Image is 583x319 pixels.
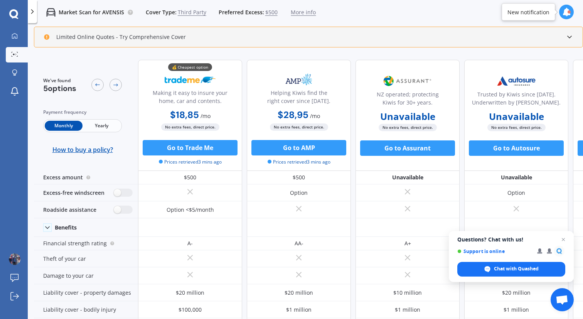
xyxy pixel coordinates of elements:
[46,8,56,17] img: car.f15378c7a67c060ca3f3.svg
[457,236,565,243] span: Questions? Chat with us!
[45,121,83,131] span: Monthly
[290,189,308,197] div: Option
[395,306,420,314] div: $1 million
[559,235,568,244] span: Close chat
[9,253,20,265] img: ACg8ocIeOLeXRx7LaN-FN5je3Nuu6fwaY-lA1Dt2ZeNoA6AdIcXRGFgjag=s96-c
[404,240,411,247] div: A+
[286,306,312,314] div: $1 million
[176,289,204,297] div: $20 million
[145,89,236,108] div: Making it easy to insure your home, car and contents.
[138,171,242,184] div: $500
[380,113,435,120] b: Unavailable
[278,109,308,121] b: $28,95
[253,89,344,108] div: Helping Kiwis find the right cover since [DATE].
[291,8,316,16] span: More info
[360,140,455,156] button: Go to Assurant
[362,90,453,110] div: NZ operated; protecting Kiwis for 30+ years.
[247,171,351,184] div: $500
[273,70,324,89] img: AMP.webp
[285,289,313,297] div: $20 million
[489,113,544,120] b: Unavailable
[457,262,565,277] div: Chat with Quashed
[34,171,138,184] div: Excess amount
[393,289,422,297] div: $10 million
[43,83,76,93] span: 5 options
[270,123,328,131] span: No extra fees, direct price.
[502,289,531,297] div: $20 million
[146,8,177,16] span: Cover Type:
[487,124,546,131] span: No extra fees, direct price.
[143,140,238,155] button: Go to Trade Me
[268,159,330,165] span: Prices retrieved 3 mins ago
[34,201,138,218] div: Roadside assistance
[507,8,549,16] div: New notification
[168,63,212,71] div: 💰 Cheapest option
[159,159,222,165] span: Prices retrieved 3 mins ago
[52,146,113,154] span: How to buy a policy?
[507,189,525,197] div: Option
[34,184,138,201] div: Excess-free windscreen
[457,248,532,254] span: Support is online
[34,301,138,318] div: Liability cover - bodily injury
[83,121,120,131] span: Yearly
[551,288,574,311] div: Open chat
[295,240,303,247] div: AA-
[161,123,219,131] span: No extra fees, direct price.
[34,284,138,301] div: Liability cover - property damages
[179,306,202,314] div: $100,000
[356,171,460,184] div: Unavailable
[379,124,437,131] span: No extra fees, direct price.
[55,224,77,231] div: Benefits
[504,306,529,314] div: $1 million
[464,171,568,184] div: Unavailable
[178,8,206,16] span: Third Party
[201,112,211,120] span: / mo
[251,140,346,155] button: Go to AMP
[310,112,320,120] span: / mo
[167,206,214,214] div: Option <$5/month
[34,237,138,250] div: Financial strength rating
[219,8,264,16] span: Preferred Excess:
[187,240,193,247] div: A-
[382,71,433,91] img: Assurant.png
[491,71,542,91] img: Autosure.webp
[165,70,216,89] img: Trademe.webp
[59,8,124,16] p: Market Scan for AVENSIS
[471,90,562,110] div: Trusted by Kiwis since [DATE]. Underwritten by [PERSON_NAME].
[44,33,186,41] div: Limited Online Quotes - Try Comprehensive Cover
[34,267,138,284] div: Damage to your car
[43,108,122,116] div: Payment frequency
[34,250,138,267] div: Theft of your car
[43,77,76,84] span: We've found
[494,265,539,272] span: Chat with Quashed
[265,8,278,16] span: $500
[170,109,199,121] b: $18,85
[469,140,564,156] button: Go to Autosure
